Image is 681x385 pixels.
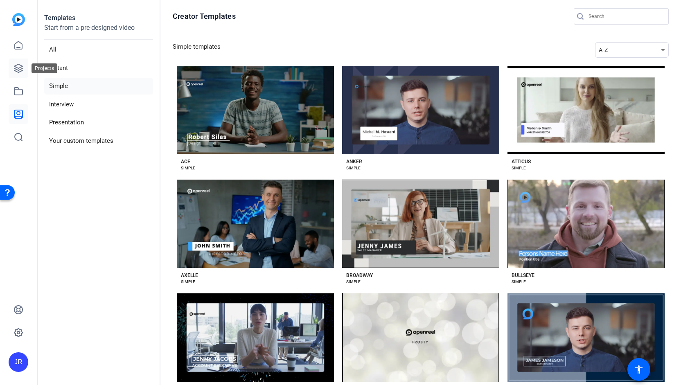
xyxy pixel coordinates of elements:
[346,158,362,165] div: ANKER
[181,158,190,165] div: ACE
[512,158,531,165] div: ATTICUS
[507,180,665,268] button: Template image
[346,279,361,285] div: SIMPLE
[9,352,28,372] div: JR
[342,180,499,268] button: Template image
[181,279,195,285] div: SIMPLE
[507,293,665,382] button: Template image
[342,66,499,154] button: Template image
[512,272,534,279] div: BULLSEYE
[346,272,373,279] div: BROADWAY
[507,66,665,154] button: Template image
[177,180,334,268] button: Template image
[181,165,195,171] div: SIMPLE
[589,11,662,21] input: Search
[177,66,334,154] button: Template image
[173,42,221,58] h3: Simple templates
[342,293,499,382] button: Template image
[32,63,57,73] div: Projects
[44,96,153,113] li: Interview
[181,272,198,279] div: AXELLE
[599,47,608,53] span: A-Z
[12,13,25,26] img: blue-gradient.svg
[44,133,153,149] li: Your custom templates
[44,78,153,95] li: Simple
[44,114,153,131] li: Presentation
[177,293,334,382] button: Template image
[512,165,526,171] div: SIMPLE
[634,365,644,374] mat-icon: accessibility
[44,14,75,22] strong: Templates
[44,23,153,40] p: Start from a pre-designed video
[346,165,361,171] div: SIMPLE
[44,41,153,58] li: All
[44,60,153,77] li: Instant
[512,279,526,285] div: SIMPLE
[173,11,236,21] h1: Creator Templates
